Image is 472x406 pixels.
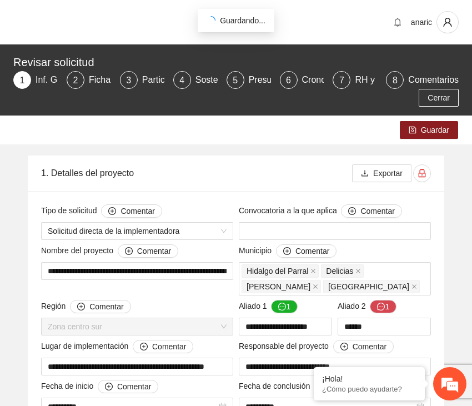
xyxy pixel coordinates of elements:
div: 6Cronograma [280,71,324,89]
span: [PERSON_NAME] [247,280,310,293]
span: Nombre del proyecto [41,244,178,258]
div: Sostenibilidad [195,71,260,89]
span: plus-circle [105,383,113,392]
span: Comentar [353,340,386,353]
div: 7RH y Consultores [333,71,377,89]
span: Hidalgo del Parral [247,265,308,277]
button: downloadExportar [352,164,411,182]
span: Municipio [239,244,337,258]
span: Zona centro sur [48,318,227,335]
div: 2Ficha T [67,71,111,89]
span: message [377,303,385,312]
div: Revisar solicitud [13,53,452,71]
span: Comentar [152,340,186,353]
span: 7 [339,76,344,85]
span: Guardando... [220,16,265,25]
span: lock [414,169,430,178]
span: 4 [179,76,184,85]
span: Comentar [137,245,171,257]
div: RH y Consultores [355,71,433,89]
button: Municipio [276,244,337,258]
button: Responsable del proyecto [333,340,394,353]
span: plus-circle [77,303,85,312]
span: close [310,268,316,274]
button: Región [70,300,130,313]
div: 5Presupuesto [227,71,271,89]
button: Aliado 1 [271,300,298,313]
div: Presupuesto [249,71,308,89]
span: Comentar [117,380,151,393]
button: Convocatoria a la que aplica [341,204,401,218]
span: close [355,268,361,274]
button: saveGuardar [400,121,458,139]
span: user [437,17,458,27]
span: loading [205,14,217,27]
button: Fecha de inicio [98,380,158,393]
span: plus-circle [340,343,348,352]
div: Ficha T [89,71,127,89]
span: Región [41,300,131,313]
button: bell [389,13,406,31]
button: Cerrar [419,89,459,107]
div: ¡Hola! [322,374,416,383]
span: Chihuahua [323,280,420,293]
button: Tipo de solicitud [101,204,162,218]
span: Cuauhtémoc [242,280,321,293]
div: 8Comentarios [386,71,459,89]
span: Exportar [373,167,403,179]
span: Convocatoria a la que aplica [239,204,402,218]
div: Cronograma [302,71,360,89]
span: Comentar [89,300,123,313]
span: Aliado 2 [338,300,396,313]
div: Comentarios [408,71,459,89]
span: Lugar de implementación [41,340,193,353]
div: 1Inf. General [13,71,58,89]
span: Delicias [326,265,353,277]
span: Solicitud directa de la implementadora [48,223,227,239]
span: Comentar [360,205,394,217]
span: 1 [20,76,25,85]
span: close [411,284,417,289]
span: plus-circle [348,207,356,216]
span: bell [389,18,406,27]
span: Guardar [421,124,449,136]
div: 1. Detalles del proyecto [41,157,352,189]
span: anaric [411,18,432,27]
span: Cerrar [428,92,450,104]
span: message [278,303,286,312]
div: Participantes [142,71,203,89]
span: close [313,284,318,289]
div: Inf. General [36,71,91,89]
div: 3Participantes [120,71,164,89]
span: download [361,169,369,178]
button: user [436,11,459,33]
span: [GEOGRAPHIC_DATA] [328,280,409,293]
span: Fecha de inicio [41,380,158,393]
p: ¿Cómo puedo ayudarte? [322,385,416,393]
span: plus-circle [140,343,148,352]
span: save [409,126,416,135]
span: 6 [286,76,291,85]
button: Lugar de implementación [133,340,193,353]
span: Comentar [295,245,329,257]
span: Delicias [321,264,364,278]
span: plus-circle [108,207,116,216]
span: 3 [126,76,131,85]
span: Responsable del proyecto [239,340,394,353]
span: 8 [393,76,398,85]
span: plus-circle [283,247,291,256]
button: Nombre del proyecto [118,244,178,258]
span: Aliado 1 [239,300,298,313]
span: Hidalgo del Parral [242,264,319,278]
div: 4Sostenibilidad [173,71,218,89]
span: 5 [233,76,238,85]
button: Aliado 2 [370,300,396,313]
span: Fecha de conclusión [239,380,375,393]
span: Tipo de solicitud [41,204,162,218]
span: 2 [73,76,78,85]
button: lock [413,164,431,182]
span: plus-circle [125,247,133,256]
span: Comentar [120,205,154,217]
